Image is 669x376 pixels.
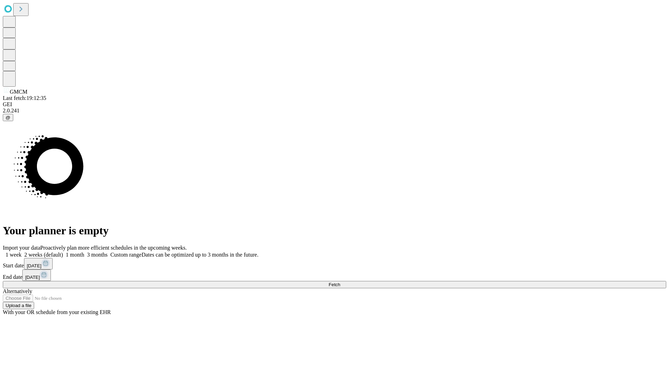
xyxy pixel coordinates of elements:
[27,263,41,268] span: [DATE]
[3,95,46,101] span: Last fetch: 19:12:35
[6,252,22,258] span: 1 week
[3,269,666,281] div: End date
[3,101,666,108] div: GEI
[3,309,111,315] span: With your OR schedule from your existing EHR
[3,288,32,294] span: Alternatively
[3,245,40,251] span: Import your data
[24,252,63,258] span: 2 weeks (default)
[22,269,51,281] button: [DATE]
[87,252,108,258] span: 3 months
[329,282,340,287] span: Fetch
[3,108,666,114] div: 2.0.241
[3,114,13,121] button: @
[3,258,666,269] div: Start date
[25,275,40,280] span: [DATE]
[3,224,666,237] h1: Your planner is empty
[3,302,34,309] button: Upload a file
[141,252,258,258] span: Dates can be optimized up to 3 months in the future.
[66,252,84,258] span: 1 month
[6,115,10,120] span: @
[110,252,141,258] span: Custom range
[3,281,666,288] button: Fetch
[10,89,28,95] span: GMCM
[24,258,53,269] button: [DATE]
[40,245,187,251] span: Proactively plan more efficient schedules in the upcoming weeks.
